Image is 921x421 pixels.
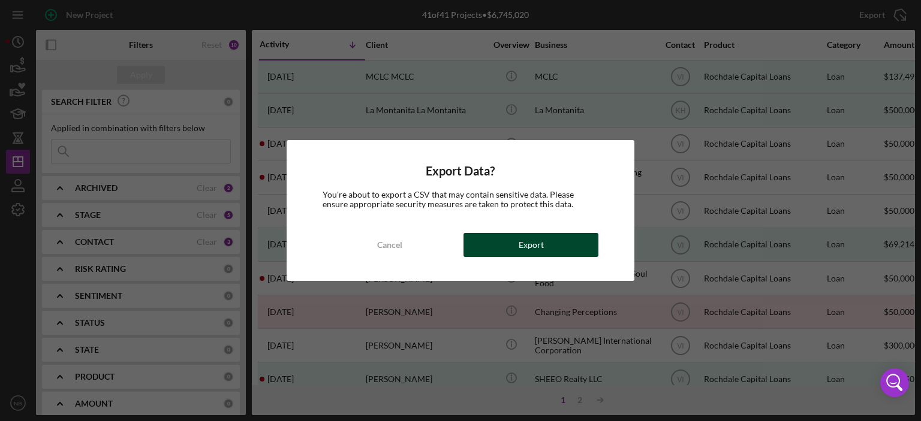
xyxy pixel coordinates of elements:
[377,233,402,257] div: Cancel
[519,233,544,257] div: Export
[323,164,599,178] h4: Export Data?
[880,368,909,397] div: Open Intercom Messenger
[323,190,599,209] div: You're about to export a CSV that may contain sensitive data. Please ensure appropriate security ...
[463,233,598,257] button: Export
[323,233,458,257] button: Cancel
